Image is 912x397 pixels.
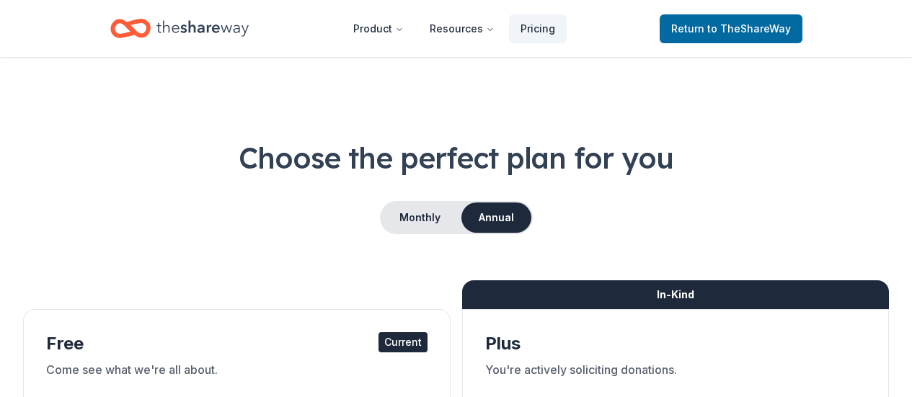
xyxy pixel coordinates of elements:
[23,138,889,178] h1: Choose the perfect plan for you
[46,332,428,355] div: Free
[418,14,506,43] button: Resources
[509,14,567,43] a: Pricing
[671,20,791,37] span: Return
[461,202,531,233] button: Annual
[485,332,867,355] div: Plus
[342,12,567,45] nav: Main
[707,22,791,35] span: to TheShareWay
[462,280,890,309] div: In-Kind
[660,14,802,43] a: Returnto TheShareWay
[381,202,459,233] button: Monthly
[378,332,428,352] div: Current
[110,12,249,45] a: Home
[342,14,415,43] button: Product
